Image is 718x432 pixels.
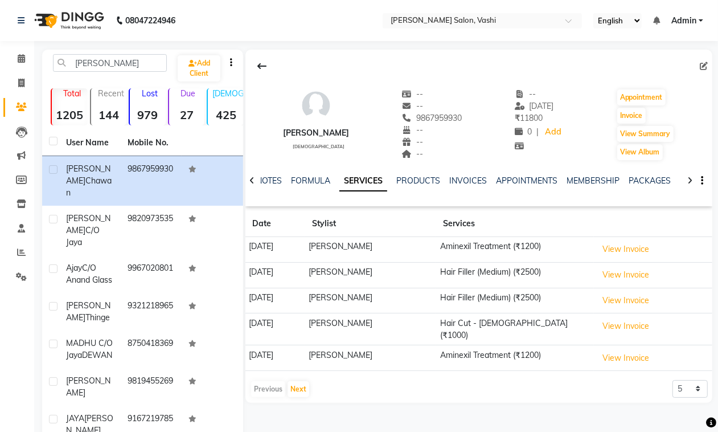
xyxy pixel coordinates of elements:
[121,156,182,206] td: 9867959930
[449,176,487,186] a: INVOICES
[515,89,536,99] span: --
[178,55,220,81] a: Add Client
[245,237,305,263] td: [DATE]
[299,88,333,123] img: avatar
[121,130,182,156] th: Mobile No.
[617,89,666,105] button: Appointment
[305,313,436,345] td: [PERSON_NAME]
[543,124,563,140] a: Add
[250,55,274,77] div: Back to Client
[208,108,244,122] strong: 425
[617,108,646,124] button: Invoice
[617,126,674,142] button: View Summary
[121,368,182,406] td: 9819455269
[82,350,112,360] span: DEWAN
[515,127,532,137] span: 0
[245,345,305,371] td: [DATE]
[121,331,182,368] td: 8750418369
[66,338,113,360] span: MADHU c/o Jaya
[305,262,436,288] td: [PERSON_NAME]
[66,413,84,423] span: JAYA
[66,263,112,285] span: C/O Anand Glass
[436,211,594,237] th: Services
[283,127,349,139] div: [PERSON_NAME]
[305,237,436,263] td: [PERSON_NAME]
[536,126,539,138] span: |
[402,125,424,135] span: --
[597,349,654,367] button: View Invoice
[305,345,436,371] td: [PERSON_NAME]
[288,381,309,397] button: Next
[85,312,110,323] span: Thinge
[134,88,166,99] p: Lost
[245,211,305,237] th: Date
[59,130,121,156] th: User Name
[597,266,654,284] button: View Invoice
[597,241,654,258] button: View Invoice
[515,101,554,111] span: [DATE]
[436,262,594,288] td: Hair Filler (Medium) (₹2500)
[121,255,182,293] td: 9967020801
[121,293,182,331] td: 9321218965
[125,5,175,36] b: 08047224946
[402,101,424,111] span: --
[436,313,594,345] td: Hair Cut - [DEMOGRAPHIC_DATA] (₹1000)
[496,176,557,186] a: APPOINTMENTS
[212,88,244,99] p: [DEMOGRAPHIC_DATA]
[245,262,305,288] td: [DATE]
[66,164,110,186] span: [PERSON_NAME]
[402,89,424,99] span: --
[515,113,520,123] span: ₹
[617,144,663,160] button: View Album
[52,108,88,122] strong: 1205
[515,113,543,123] span: 11800
[245,313,305,345] td: [DATE]
[339,171,387,191] a: SERVICES
[597,317,654,335] button: View Invoice
[169,108,205,122] strong: 27
[291,176,330,186] a: FORMULA
[256,176,282,186] a: NOTES
[66,263,82,273] span: Ajay
[66,176,112,198] span: chawan
[597,292,654,309] button: View Invoice
[245,288,305,313] td: [DATE]
[396,176,440,186] a: PRODUCTS
[53,54,167,72] input: Search by Name/Mobile/Email/Code
[66,300,110,323] span: [PERSON_NAME]
[130,108,166,122] strong: 979
[91,108,127,122] strong: 144
[402,149,424,159] span: --
[293,144,344,149] span: [DEMOGRAPHIC_DATA]
[66,213,110,235] span: [PERSON_NAME]
[56,88,88,99] p: Total
[436,288,594,313] td: Hair Filler (Medium) (₹2500)
[29,5,107,36] img: logo
[66,376,110,398] span: [PERSON_NAME]
[96,88,127,99] p: Recent
[671,15,696,27] span: Admin
[436,237,594,263] td: Aminexil Treatment (₹1200)
[402,137,424,147] span: --
[121,206,182,255] td: 9820973535
[402,113,462,123] span: 9867959930
[305,211,436,237] th: Stylist
[629,176,671,186] a: PACKAGES
[171,88,205,99] p: Due
[436,345,594,371] td: Aminexil Treatment (₹1200)
[567,176,619,186] a: MEMBERSHIP
[305,288,436,313] td: [PERSON_NAME]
